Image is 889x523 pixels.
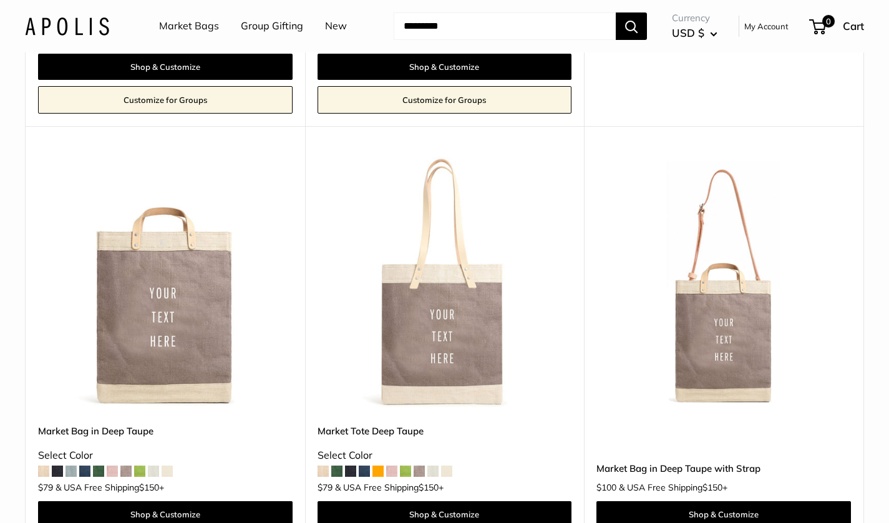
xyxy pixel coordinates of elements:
span: & USA Free Shipping + [335,483,444,492]
span: $150 [139,482,159,493]
input: Search... [394,12,616,40]
a: Market Bag in Deep Taupe with StrapMarket Bag in Deep Taupe with Strap [596,157,851,412]
a: Customize for Groups [38,86,293,114]
span: & USA Free Shipping + [619,483,727,492]
img: Market Tote Deep Taupe [318,157,572,412]
span: & USA Free Shipping + [56,483,164,492]
a: Market Bag in Deep Taupe [38,424,293,438]
a: Customize for Groups [318,86,572,114]
a: 0 Cart [810,16,864,36]
img: Market Bag in Deep Taupe with Strap [596,157,851,412]
span: $100 [596,482,616,493]
a: My Account [744,19,789,34]
a: Group Gifting [241,17,303,36]
a: Shop & Customize [38,54,293,80]
span: Currency [672,9,717,27]
a: New [325,17,347,36]
a: Market Bag in Deep TaupeMarket Bag in Deep Taupe [38,157,293,412]
span: $150 [702,482,722,493]
span: Cart [843,19,864,32]
span: $79 [318,482,333,493]
img: Apolis [25,17,109,35]
span: USD $ [672,26,704,39]
a: Market Bag in Deep Taupe with Strap [596,461,851,476]
div: Select Color [38,446,293,465]
a: Market Bags [159,17,219,36]
button: Search [616,12,647,40]
button: USD $ [672,23,717,43]
div: Select Color [318,446,572,465]
img: Market Bag in Deep Taupe [38,157,293,412]
span: $79 [38,482,53,493]
span: $150 [419,482,439,493]
a: Shop & Customize [318,54,572,80]
span: 0 [822,15,835,27]
a: Market Tote Deep TaupeMarket Tote Deep Taupe [318,157,572,412]
a: Market Tote Deep Taupe [318,424,572,438]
